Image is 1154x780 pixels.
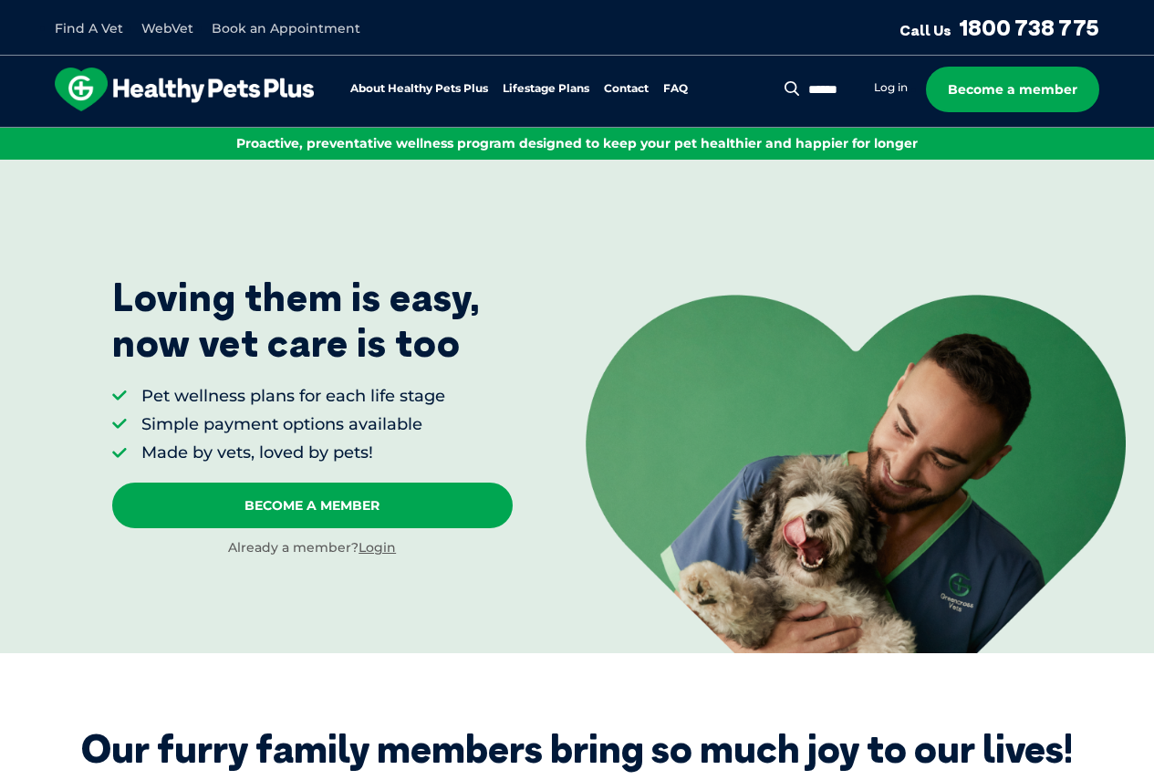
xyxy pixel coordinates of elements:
li: Simple payment options available [141,413,445,436]
button: Search [781,79,804,98]
a: FAQ [663,83,688,95]
img: <p>Loving them is easy, <br /> now vet care is too</p> [586,295,1126,654]
a: Login [359,539,396,556]
span: Proactive, preventative wellness program designed to keep your pet healthier and happier for longer [236,135,918,151]
a: Book an Appointment [212,20,360,36]
a: Find A Vet [55,20,123,36]
a: Lifestage Plans [503,83,589,95]
div: Our furry family members bring so much joy to our lives! [81,726,1073,772]
a: Become A Member [112,483,513,528]
a: Log in [874,80,908,95]
span: Call Us [899,21,951,39]
li: Pet wellness plans for each life stage [141,385,445,408]
p: Loving them is easy, now vet care is too [112,275,481,367]
img: hpp-logo [55,68,314,111]
a: Become a member [926,67,1099,112]
li: Made by vets, loved by pets! [141,442,445,464]
div: Already a member? [112,539,513,557]
a: WebVet [141,20,193,36]
a: Call Us1800 738 775 [899,14,1099,41]
a: About Healthy Pets Plus [350,83,488,95]
a: Contact [604,83,649,95]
